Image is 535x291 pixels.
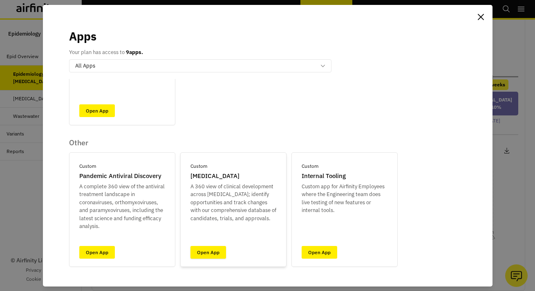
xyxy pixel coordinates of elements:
[79,104,115,117] a: Open App
[79,246,115,259] a: Open App
[79,183,165,230] p: A complete 360 view of the antiviral treatment landscape in coronaviruses, orthomyxoviruses, and ...
[190,183,276,223] p: A 360 view of clinical development across [MEDICAL_DATA]; identify opportunities and track change...
[75,62,95,70] p: All Apps
[69,28,96,45] p: Apps
[190,162,207,170] p: Custom
[190,246,226,259] a: Open App
[69,138,398,147] p: Other
[79,162,96,170] p: Custom
[69,48,143,56] p: Your plan has access to
[302,162,318,170] p: Custom
[475,11,488,24] button: Close
[302,183,387,214] p: Custom app for Airfinity Employees where the Engineering team does live testing of new features o...
[79,171,161,181] p: Pandemic Antiviral Discovery
[302,171,346,181] p: Internal Tooling
[302,246,337,259] a: Open App
[190,171,240,181] p: [MEDICAL_DATA]
[126,49,143,56] b: 9 apps.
